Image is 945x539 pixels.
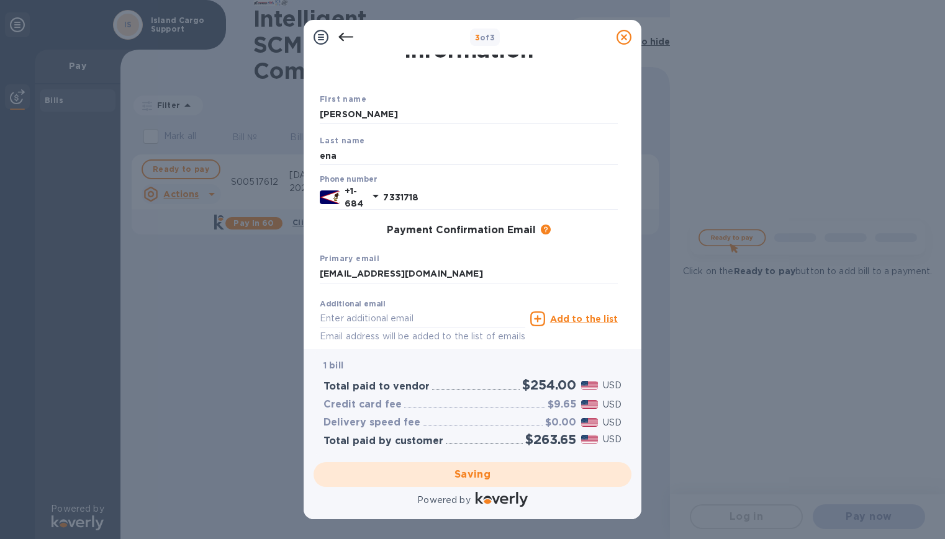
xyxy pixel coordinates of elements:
img: Logo [476,492,528,507]
input: Enter your phone number [383,188,618,207]
b: First name [320,94,366,104]
b: of 3 [475,33,495,42]
h2: $263.65 [525,432,576,447]
p: Email address will be added to the list of emails [320,329,525,344]
p: +1-684 [345,185,363,210]
h3: $9.65 [548,399,576,411]
h3: $0.00 [545,417,576,429]
h3: Delivery speed fee [323,417,420,429]
label: Additional email [320,300,386,308]
p: Powered by [417,494,470,507]
input: Enter additional email [320,310,525,328]
p: USD [603,398,622,411]
img: AS [320,190,340,204]
p: USD [603,416,622,429]
img: USD [581,400,598,409]
label: Phone number [320,176,377,184]
h1: Payment Contact Information [320,11,618,63]
p: USD [603,379,622,392]
img: USD [581,418,598,427]
input: Enter your primary name [320,265,618,283]
h2: $254.00 [522,377,576,393]
input: Enter your last name [320,146,618,165]
span: 3 [475,33,480,42]
b: Primary email [320,254,379,263]
b: Last name [320,136,365,145]
b: 1 bill [323,360,343,370]
h3: Total paid by customer [323,435,443,447]
h3: Payment Confirmation Email [387,225,536,236]
p: USD [603,433,622,446]
h3: Total paid to vendor [323,381,430,393]
img: USD [581,435,598,443]
u: Add to the list [550,314,618,324]
input: Enter your first name [320,105,618,124]
h3: Credit card fee [323,399,402,411]
img: USD [581,381,598,390]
